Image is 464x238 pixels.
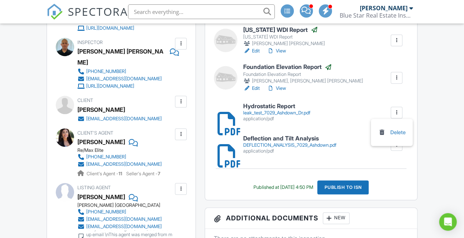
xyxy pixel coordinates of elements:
a: Deflection and Tilt Analysis DEFLECTION_ANALYSIS_7029_Ashdown.pdf application/pdf [243,135,336,154]
div: [EMAIL_ADDRESS][DOMAIN_NAME] [86,161,162,167]
div: New [323,212,350,224]
h3: Additional Documents [205,208,417,229]
a: [PHONE_NUMBER] [77,68,173,75]
span: Inspector [77,40,103,45]
a: Edit [243,85,260,92]
a: [URL][DOMAIN_NAME] [77,83,173,90]
span: Client's Agent [77,130,113,136]
div: [URL][DOMAIN_NAME] [86,25,134,31]
div: [PHONE_NUMBER] [86,154,126,160]
div: [US_STATE] WDI Report [243,34,325,40]
div: [PERSON_NAME] [GEOGRAPHIC_DATA] [77,202,179,208]
div: [PERSON_NAME] [360,4,408,12]
div: [EMAIL_ADDRESS][DOMAIN_NAME] [86,224,162,230]
input: Search everything... [128,4,275,19]
a: [EMAIL_ADDRESS][DOMAIN_NAME] [77,216,173,223]
a: View [267,85,286,92]
div: [PHONE_NUMBER] [86,69,126,74]
h6: Hydrostatic Report [243,103,310,110]
h6: Foundation Elevation Report [243,63,363,71]
div: [URL][DOMAIN_NAME] [86,83,134,89]
div: [PERSON_NAME] [77,104,125,115]
div: [PERSON_NAME], [PERSON_NAME] [PERSON_NAME] [243,77,363,85]
strong: 11 [118,171,122,176]
a: [US_STATE] WDI Report [US_STATE] WDI Report [PERSON_NAME] [PERSON_NAME] [243,26,325,47]
a: [PERSON_NAME] [77,136,125,147]
a: [PERSON_NAME] [77,191,125,202]
a: Edit [243,47,260,55]
span: Client [77,98,93,103]
div: Re/Max Elite [77,147,168,153]
a: [PHONE_NUMBER] [77,153,162,161]
img: The Best Home Inspection Software - Spectora [47,4,63,20]
h6: [US_STATE] WDI Report [243,26,325,33]
div: [EMAIL_ADDRESS][DOMAIN_NAME] [86,116,162,122]
a: View [267,47,286,55]
strong: 7 [158,171,160,176]
a: Delete [378,128,405,136]
div: Blue Star Real Estate Inspection Services [340,12,413,19]
span: Seller's Agent - [126,171,160,176]
div: [EMAIL_ADDRESS][DOMAIN_NAME] [86,76,162,82]
div: Publish to ISN [317,180,369,194]
div: application/pdf [243,116,310,122]
span: Client's Agent - [87,171,123,176]
a: SPECTORA [47,10,128,25]
a: Hydrostatic Report leak_test_7029_Ashdown_Dr.pdf application/pdf [243,103,310,122]
a: [EMAIL_ADDRESS][DOMAIN_NAME] [77,161,162,168]
a: [EMAIL_ADDRESS][DOMAIN_NAME] [77,75,173,83]
div: Open Intercom Messenger [439,213,457,231]
div: leak_test_7029_Ashdown_Dr.pdf [243,110,310,116]
a: [EMAIL_ADDRESS][DOMAIN_NAME] [77,223,173,230]
div: DEFLECTION_ANALYSIS_7029_Ashdown.pdf [243,142,336,148]
div: [PERSON_NAME] [PERSON_NAME] [77,46,167,68]
div: application/pdf [243,148,336,154]
div: [PERSON_NAME] [PERSON_NAME] [243,40,325,47]
a: Foundation Elevation Report Foundation Elevation Report [PERSON_NAME], [PERSON_NAME] [PERSON_NAME] [243,63,363,85]
div: Foundation Elevation Report [243,72,363,77]
span: Listing Agent [77,185,111,190]
div: [EMAIL_ADDRESS][DOMAIN_NAME] [86,216,162,222]
a: [URL][DOMAIN_NAME] [77,25,162,32]
h6: Deflection and Tilt Analysis [243,135,336,142]
a: [EMAIL_ADDRESS][DOMAIN_NAME] [77,115,162,122]
div: [PHONE_NUMBER] [86,209,126,215]
span: SPECTORA [68,4,128,19]
a: [PHONE_NUMBER] [77,208,173,216]
div: Published at [DATE] 4:50 PM [253,184,313,190]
